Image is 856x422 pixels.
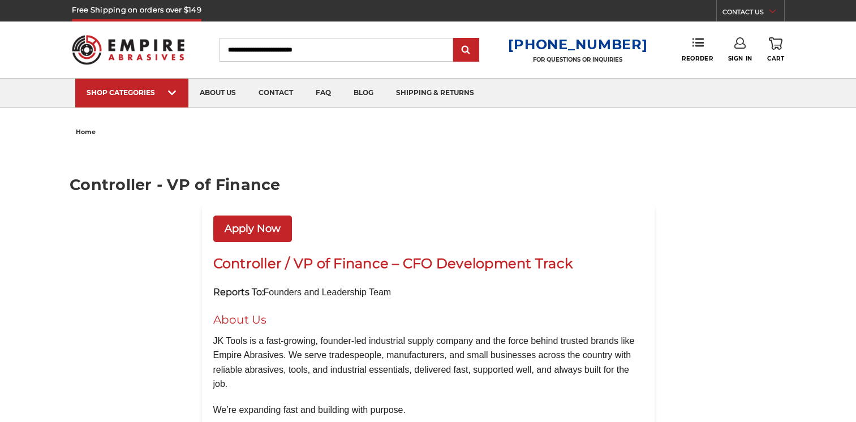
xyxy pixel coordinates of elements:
[213,403,643,417] p: We’re expanding fast and building with purpose.
[508,36,647,53] a: [PHONE_NUMBER]
[72,28,185,72] img: Empire Abrasives
[213,253,643,274] h1: Controller / VP of Finance – CFO Development Track
[508,56,647,63] p: FOR QUESTIONS OR INQUIRIES
[767,37,784,62] a: Cart
[342,79,385,107] a: blog
[304,79,342,107] a: faq
[247,79,304,107] a: contact
[213,216,292,242] a: Apply Now
[385,79,485,107] a: shipping & returns
[682,37,713,62] a: Reorder
[682,55,713,62] span: Reorder
[728,55,752,62] span: Sign In
[213,334,643,391] p: JK Tools is a fast-growing, founder-led industrial supply company and the force behind trusted br...
[213,287,264,298] strong: Reports To:
[455,39,478,62] input: Submit
[767,55,784,62] span: Cart
[76,128,96,136] span: home
[188,79,247,107] a: about us
[87,88,177,97] div: SHOP CATEGORIES
[722,6,784,21] a: CONTACT US
[213,311,643,328] h2: About Us
[70,177,786,192] h1: Controller - VP of Finance
[213,285,643,300] p: Founders and Leadership Team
